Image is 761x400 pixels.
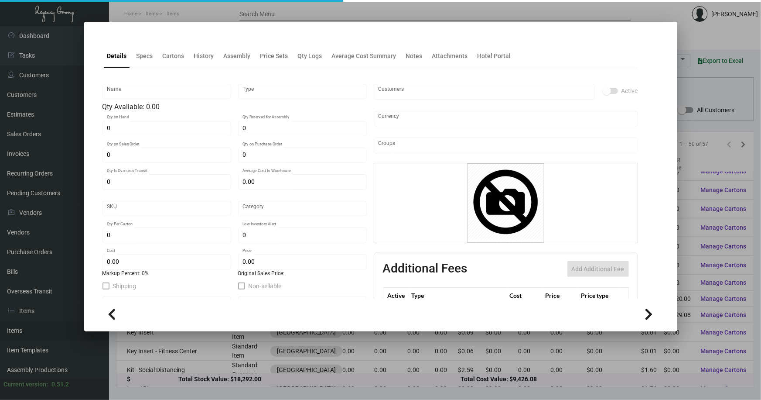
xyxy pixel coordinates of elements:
[260,52,288,61] div: Price Sets
[3,380,48,389] div: Current version:
[378,142,633,149] input: Add new..
[383,288,410,303] th: Active
[432,52,468,61] div: Attachments
[507,288,543,303] th: Cost
[572,266,624,272] span: Add Additional Fee
[137,52,153,61] div: Specs
[249,281,282,291] span: Non-sellable
[113,281,137,291] span: Shipping
[194,52,214,61] div: History
[224,52,251,61] div: Assembly
[410,288,507,303] th: Type
[107,52,127,61] div: Details
[567,261,629,277] button: Add Additional Fee
[378,88,590,95] input: Add new..
[383,261,468,277] h2: Additional Fees
[579,288,618,303] th: Price type
[298,52,322,61] div: Qty Logs
[543,288,579,303] th: Price
[406,52,423,61] div: Notes
[102,102,367,112] div: Qty Available: 0.00
[478,52,511,61] div: Hotel Portal
[332,52,396,61] div: Average Cost Summary
[51,380,69,389] div: 0.51.2
[621,86,638,96] span: Active
[163,52,184,61] div: Cartons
